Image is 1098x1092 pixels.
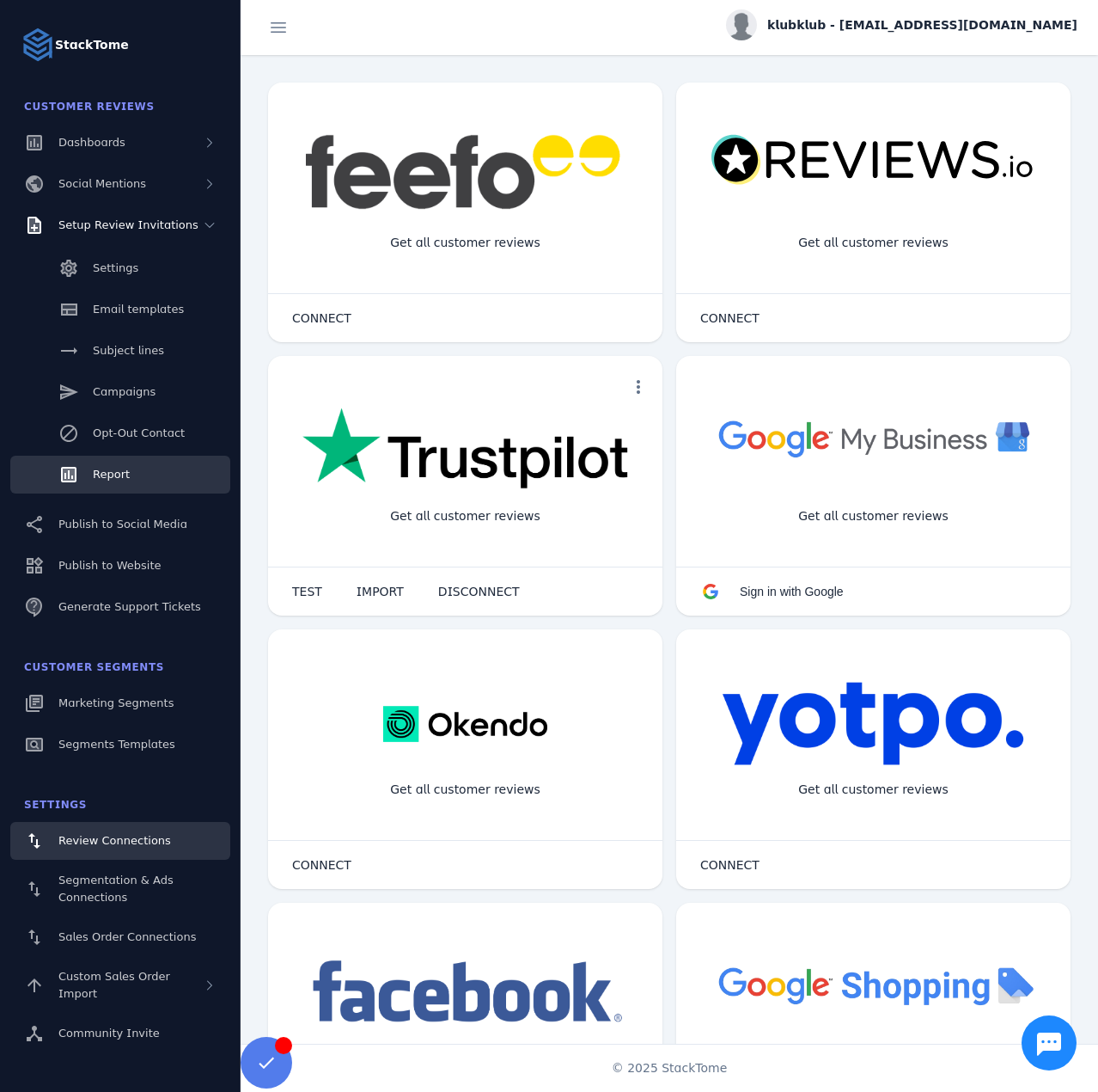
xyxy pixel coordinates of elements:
[711,134,1036,187] img: reviewsio.svg
[784,767,962,813] div: Get all customer reviews
[58,177,146,190] span: Social Mentions
[58,874,174,904] span: Segmentation & Ads Connections
[357,586,404,598] span: IMPORT
[58,738,175,751] span: Segments Templates
[722,681,1025,767] img: yotpo.png
[58,970,170,1000] span: Custom Sales Order Import
[93,344,164,357] span: Subject lines
[93,303,184,316] span: Email templates
[275,574,339,609] button: TEST
[24,661,164,673] span: Customer Segments
[292,859,351,871] span: CONNECT
[302,134,628,210] img: feefo.png
[10,547,230,585] a: Publish to Website
[10,332,230,370] a: Subject lines
[292,312,351,324] span: CONNECT
[376,767,554,813] div: Get all customer reviews
[612,1059,728,1077] span: © 2025 StackTome
[58,696,174,709] span: Marketing Segments
[58,218,198,231] span: Setup Review Invitations
[438,586,520,598] span: DISCONNECT
[784,220,962,266] div: Get all customer reviews
[10,726,230,764] a: Segments Templates
[58,1027,160,1040] span: Community Invite
[376,220,554,266] div: Get all customer reviews
[302,408,628,492] img: trustpilot.png
[621,370,656,404] button: more
[10,373,230,411] a: Campaigns
[275,301,369,335] button: CONNECT
[58,559,161,572] span: Publish to Website
[24,799,87,811] span: Settings
[24,101,155,113] span: Customer Reviews
[93,426,185,439] span: Opt-Out Contact
[376,494,554,539] div: Get all customer reviews
[58,834,171,847] span: Review Connections
[711,408,1036,469] img: googlebusiness.png
[683,301,777,335] button: CONNECT
[10,414,230,452] a: Opt-Out Contact
[93,261,138,274] span: Settings
[784,494,962,539] div: Get all customer reviews
[683,848,777,882] button: CONNECT
[700,859,759,871] span: CONNECT
[767,16,1077,34] span: klubklub - [EMAIL_ADDRESS][DOMAIN_NAME]
[726,9,757,40] img: profile.jpg
[58,518,187,531] span: Publish to Social Media
[726,9,1077,40] button: klubklub - [EMAIL_ADDRESS][DOMAIN_NAME]
[10,506,230,543] a: Publish to Social Media
[421,574,537,609] button: DISCONNECT
[55,36,129,54] strong: StackTome
[21,28,55,62] img: Logo image
[58,136,125,149] span: Dashboards
[10,918,230,956] a: Sales Order Connections
[740,585,844,598] span: Sign in with Google
[275,848,369,882] button: CONNECT
[10,863,230,915] a: Segmentation & Ads Connections
[58,600,201,613] span: Generate Support Tickets
[10,291,230,328] a: Email templates
[339,574,421,609] button: IMPORT
[10,456,230,494] a: Report
[10,1015,230,1052] a: Community Invite
[292,586,322,598] span: TEST
[10,588,230,626] a: Generate Support Tickets
[10,822,230,860] a: Review Connections
[711,954,1036,1015] img: googleshopping.png
[383,681,547,767] img: okendo.webp
[93,385,156,398] span: Campaigns
[10,249,230,287] a: Settings
[302,954,628,1031] img: facebook.png
[772,1040,974,1086] div: Import Products from Google
[10,684,230,722] a: Marketing Segments
[93,468,130,481] span: Report
[683,574,861,609] button: Sign in with Google
[700,312,759,324] span: CONNECT
[58,930,196,943] span: Sales Order Connections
